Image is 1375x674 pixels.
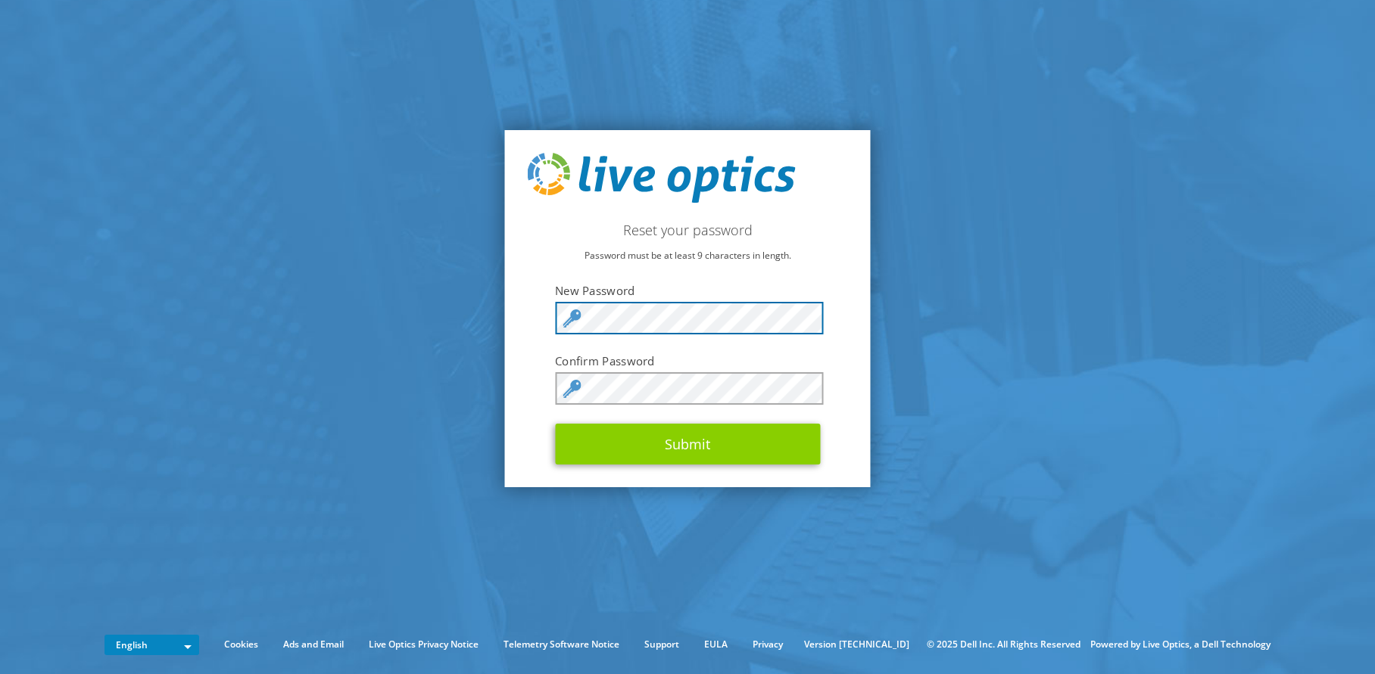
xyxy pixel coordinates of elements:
p: Password must be at least 9 characters in length. [528,247,848,264]
a: Privacy [741,636,794,653]
label: Confirm Password [555,353,820,368]
h2: Reset your password [528,222,848,238]
img: live_optics_svg.svg [528,153,796,203]
a: Live Optics Privacy Notice [357,636,490,653]
a: Telemetry Software Notice [492,636,631,653]
label: New Password [555,283,820,298]
a: Ads and Email [272,636,355,653]
a: EULA [693,636,739,653]
a: Support [633,636,691,653]
li: Powered by Live Optics, a Dell Technology [1090,636,1271,653]
li: Version [TECHNICAL_ID] [797,636,917,653]
a: Cookies [213,636,270,653]
button: Submit [555,424,820,464]
li: © 2025 Dell Inc. All Rights Reserved [919,636,1088,653]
